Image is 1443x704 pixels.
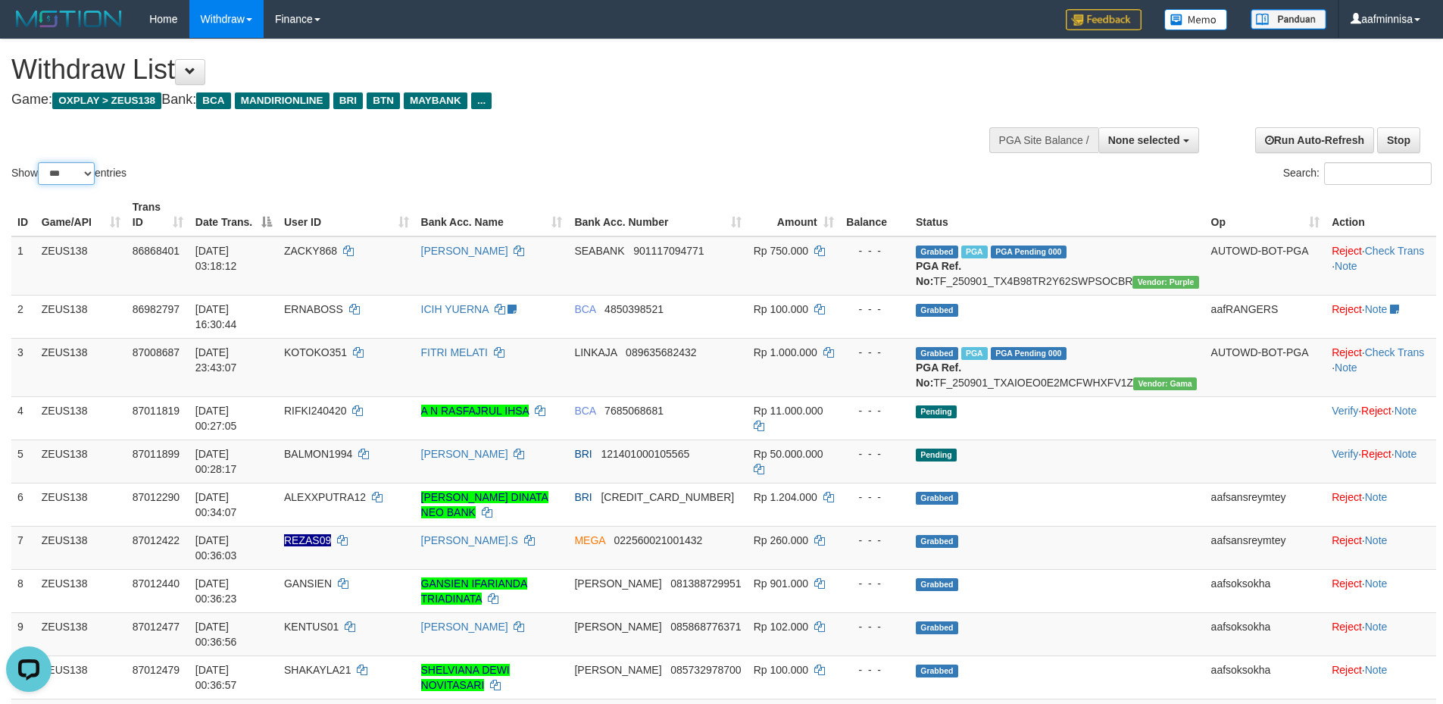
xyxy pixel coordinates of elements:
[574,577,661,590] span: [PERSON_NAME]
[754,621,808,633] span: Rp 102.000
[36,193,126,236] th: Game/API: activate to sort column ascending
[846,243,904,258] div: - - -
[846,446,904,462] div: - - -
[1332,303,1362,315] a: Reject
[910,236,1205,296] td: TF_250901_TX4B98TR2Y62SWPSOCBR
[1133,377,1197,390] span: Vendor URL: https://trx31.1velocity.biz
[11,193,36,236] th: ID
[916,405,957,418] span: Pending
[840,193,910,236] th: Balance
[574,621,661,633] span: [PERSON_NAME]
[574,448,592,460] span: BRI
[1332,664,1362,676] a: Reject
[1205,612,1326,656] td: aafsoksokha
[754,491,817,503] span: Rp 1.204.000
[421,664,510,691] a: SHELVIANA DEWI NOVITASARI
[1066,9,1142,30] img: Feedback.jpg
[133,245,180,257] span: 86868401
[1365,621,1388,633] a: Note
[133,621,180,633] span: 87012477
[11,569,36,612] td: 8
[1326,656,1436,699] td: ·
[284,448,352,460] span: BALMON1994
[1365,346,1425,358] a: Check Trans
[36,526,126,569] td: ZEUS138
[1326,569,1436,612] td: ·
[195,448,237,475] span: [DATE] 00:28:17
[574,245,624,257] span: SEABANK
[748,193,840,236] th: Amount: activate to sort column ascending
[916,621,958,634] span: Grabbed
[991,347,1067,360] span: PGA Pending
[36,396,126,440] td: ZEUS138
[11,8,126,30] img: MOTION_logo.png
[284,664,351,676] span: SHAKAYLA21
[1205,295,1326,338] td: aafRANGERS
[133,664,180,676] span: 87012479
[1365,245,1425,257] a: Check Trans
[1326,295,1436,338] td: ·
[52,92,161,109] span: OXPLAY > ZEUS138
[1326,338,1436,396] td: · ·
[910,338,1205,396] td: TF_250901_TXAIOEO0E2MCFWHXFV1Z
[626,346,696,358] span: Copy 089635682432 to clipboard
[916,578,958,591] span: Grabbed
[754,303,808,315] span: Rp 100.000
[284,534,331,546] span: Nama rekening ada tanda titik/strip, harap diedit
[754,448,823,460] span: Rp 50.000.000
[196,92,230,109] span: BCA
[574,664,661,676] span: [PERSON_NAME]
[195,577,237,605] span: [DATE] 00:36:23
[1108,134,1180,146] span: None selected
[961,246,988,258] span: Marked by aaftrukkakada
[1326,396,1436,440] td: · ·
[846,345,904,360] div: - - -
[961,347,988,360] span: Marked by aafchomsokheang
[574,303,595,315] span: BCA
[916,246,958,258] span: Grabbed
[670,664,741,676] span: Copy 085732978700 to clipboard
[604,303,664,315] span: Copy 4850398521 to clipboard
[133,346,180,358] span: 87008687
[604,405,664,417] span: Copy 7685068681 to clipboard
[36,656,126,699] td: ZEUS138
[421,491,548,518] a: [PERSON_NAME] DINATA NEO BANK
[916,665,958,677] span: Grabbed
[195,405,237,432] span: [DATE] 00:27:05
[910,193,1205,236] th: Status
[916,492,958,505] span: Grabbed
[568,193,747,236] th: Bank Acc. Number: activate to sort column ascending
[195,346,237,374] span: [DATE] 23:43:07
[421,448,508,460] a: [PERSON_NAME]
[1332,491,1362,503] a: Reject
[1365,491,1388,503] a: Note
[754,534,808,546] span: Rp 260.000
[278,193,415,236] th: User ID: activate to sort column ascending
[333,92,363,109] span: BRI
[1332,448,1358,460] a: Verify
[133,577,180,590] span: 87012440
[36,338,126,396] td: ZEUS138
[916,260,961,287] b: PGA Ref. No:
[1255,127,1374,153] a: Run Auto-Refresh
[11,483,36,526] td: 6
[1098,127,1199,153] button: None selected
[11,295,36,338] td: 2
[404,92,467,109] span: MAYBANK
[574,491,592,503] span: BRI
[574,534,604,546] span: MEGA
[1361,405,1391,417] a: Reject
[1205,338,1326,396] td: AUTOWD-BOT-PGA
[133,491,180,503] span: 87012290
[1326,236,1436,296] td: · ·
[991,246,1067,258] span: PGA Pending
[754,577,808,590] span: Rp 901.000
[133,448,180,460] span: 87011899
[601,491,734,503] span: Copy 5859458132475220 to clipboard
[916,535,958,548] span: Grabbed
[1205,483,1326,526] td: aafsansreymtey
[284,621,339,633] span: KENTUS01
[284,491,366,503] span: ALEXXPUTRA12
[1205,236,1326,296] td: AUTOWD-BOT-PGA
[421,621,508,633] a: [PERSON_NAME]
